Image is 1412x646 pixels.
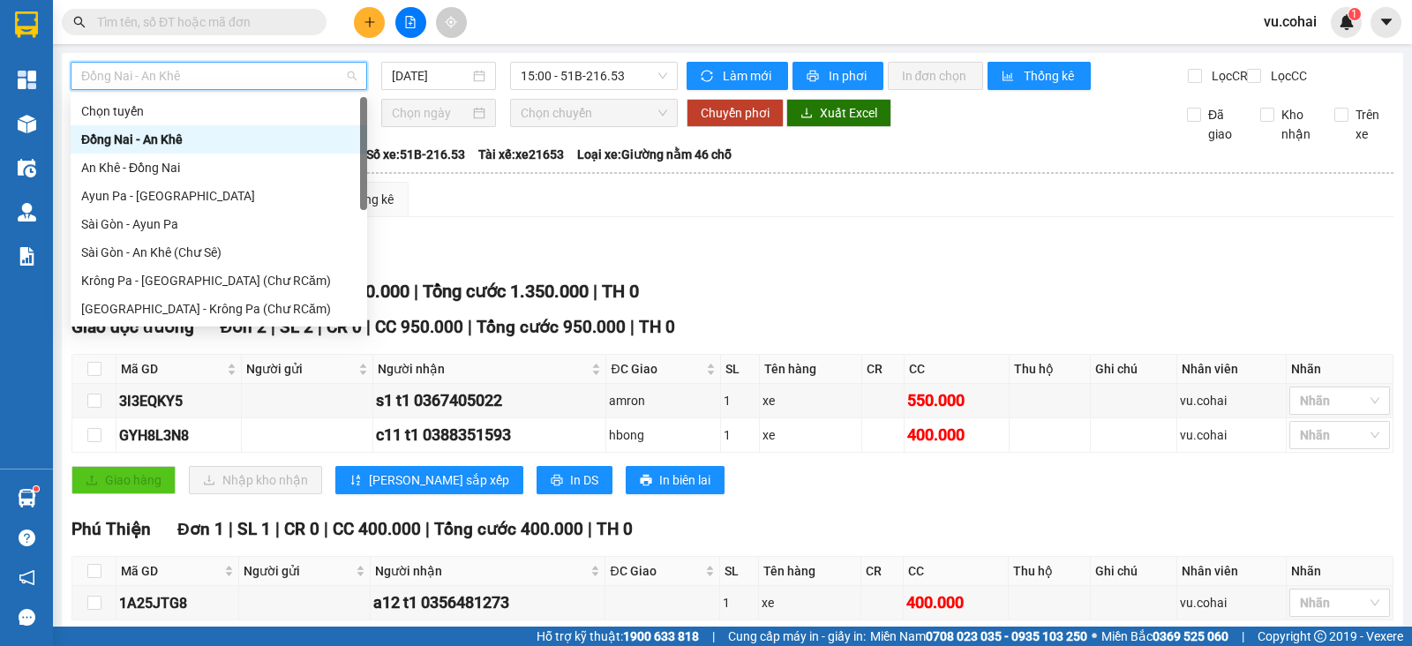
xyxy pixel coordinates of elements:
[800,107,813,121] span: download
[189,466,322,494] button: downloadNhập kho nhận
[907,388,1006,413] div: 550.000
[81,63,357,89] span: Đồng Nai - An Khê
[792,62,883,90] button: printerIn phơi
[521,100,666,126] span: Chọn chuyến
[18,115,36,133] img: warehouse-icon
[521,63,666,89] span: 15:00 - 51B-216.53
[333,519,421,539] span: CC 400.000
[701,70,716,84] span: sync
[375,561,587,581] span: Người nhận
[611,359,702,379] span: ĐC Giao
[551,474,563,488] span: printer
[1205,66,1251,86] span: Lọc CR
[18,247,36,266] img: solution-icon
[423,281,589,302] span: Tổng cước 1.350.000
[71,238,367,267] div: Sài Gòn - An Khê (Chư Sê)
[1250,11,1331,33] span: vu.cohai
[425,519,430,539] span: |
[630,317,635,337] span: |
[626,466,725,494] button: printerIn biên lai
[762,425,859,445] div: xe
[1348,105,1394,144] span: Trên xe
[327,317,362,337] span: CR 0
[369,470,509,490] span: [PERSON_NAME] sắp xếp
[1009,557,1091,586] th: Thu hộ
[623,629,699,643] strong: 1900 633 818
[71,210,367,238] div: Sài Gòn - Ayun Pa
[71,97,367,125] div: Chọn tuyến
[988,62,1091,90] button: bar-chartThống kê
[284,519,319,539] span: CR 0
[1177,557,1287,586] th: Nhân viên
[19,609,35,626] span: message
[1291,359,1388,379] div: Nhãn
[414,281,418,302] span: |
[318,317,322,337] span: |
[1024,66,1077,86] span: Thống kê
[324,519,328,539] span: |
[1378,14,1394,30] span: caret-down
[1291,561,1388,581] div: Nhãn
[97,12,305,32] input: Tìm tên, số ĐT hoặc mã đơn
[280,317,313,337] span: SL 2
[807,70,822,84] span: printer
[378,359,588,379] span: Người nhận
[687,99,784,127] button: Chuyển phơi
[659,470,710,490] span: In biên lai
[34,486,39,492] sup: 1
[762,593,858,612] div: xe
[271,317,275,337] span: |
[158,67,192,88] span: Gửi:
[640,474,652,488] span: printer
[1371,7,1401,38] button: caret-down
[121,359,223,379] span: Mã GD
[609,391,717,410] div: amron
[597,519,633,539] span: TH 0
[477,317,626,337] span: Tổng cước 950.000
[121,561,221,581] span: Mã GD
[1242,627,1244,646] span: |
[609,425,717,445] div: hbong
[237,519,271,539] span: SL 1
[158,122,208,153] span: kien
[364,16,376,28] span: plus
[158,48,222,61] span: [DATE] 14:29
[434,519,583,539] span: Tổng cước 400.000
[81,299,357,319] div: [GEOGRAPHIC_DATA] - Krông Pa (Chư RCăm)
[760,355,862,384] th: Tên hàng
[762,391,859,410] div: xe
[1101,627,1228,646] span: Miền Bắc
[904,557,1009,586] th: CC
[18,71,36,89] img: dashboard-icon
[19,569,35,586] span: notification
[19,530,35,546] span: question-circle
[275,519,280,539] span: |
[81,101,357,121] div: Chọn tuyến
[577,145,732,164] span: Loại xe: Giường nằm 46 chỗ
[1264,66,1310,86] span: Lọc CC
[786,99,891,127] button: downloadXuất Excel
[221,317,267,337] span: Đơn 2
[81,214,357,234] div: Sài Gòn - Ayun Pa
[373,590,602,615] div: a12 t1 0356481273
[81,186,357,206] div: Ayun Pa - [GEOGRAPHIC_DATA]
[375,317,463,337] span: CC 950.000
[724,391,757,410] div: 1
[71,154,367,182] div: An Khê - Đồng Nai
[720,557,760,586] th: SL
[119,592,236,614] div: 1A25JTG8
[820,103,877,123] span: Xuất Excel
[354,7,385,38] button: plus
[829,66,869,86] span: In phơi
[1274,105,1320,144] span: Kho nhận
[759,557,861,586] th: Tên hàng
[71,466,176,494] button: uploadGiao hàng
[81,243,357,262] div: Sài Gòn - An Khê (Chư Sê)
[639,317,675,337] span: TH 0
[687,62,788,90] button: syncLàm mới
[71,182,367,210] div: Ayun Pa - Sài Gòn
[73,16,86,28] span: search
[18,203,36,222] img: warehouse-icon
[71,519,151,539] span: Phú Thiện
[1339,14,1355,30] img: icon-new-feature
